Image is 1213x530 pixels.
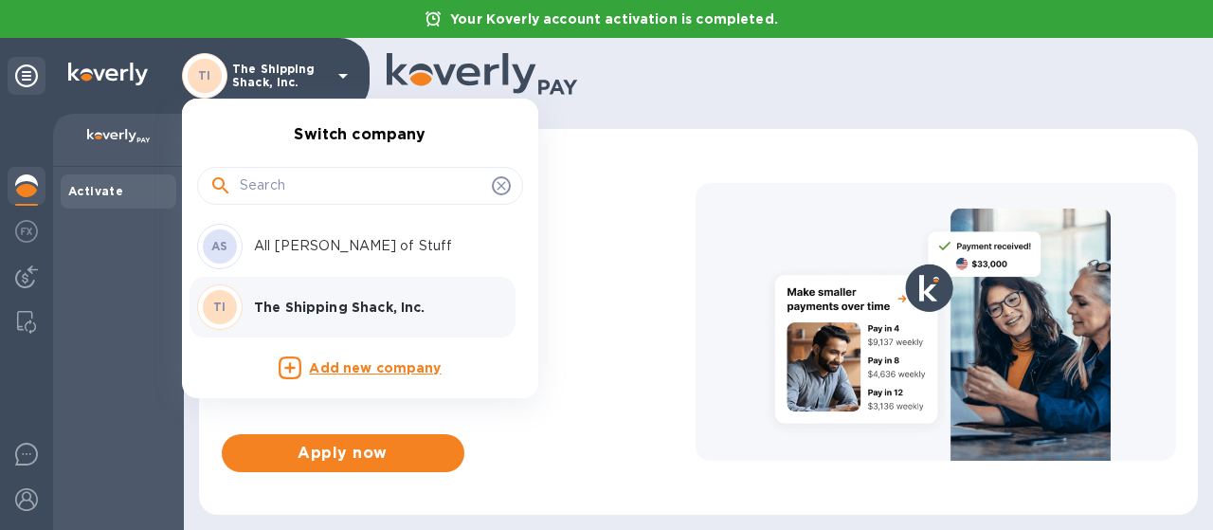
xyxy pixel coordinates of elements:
[309,358,441,379] p: Add new company
[213,300,226,314] b: TI
[254,236,493,256] p: All [PERSON_NAME] of Stuff
[211,239,228,253] b: AS
[240,172,484,200] input: Search
[254,298,493,317] p: The Shipping Shack, Inc.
